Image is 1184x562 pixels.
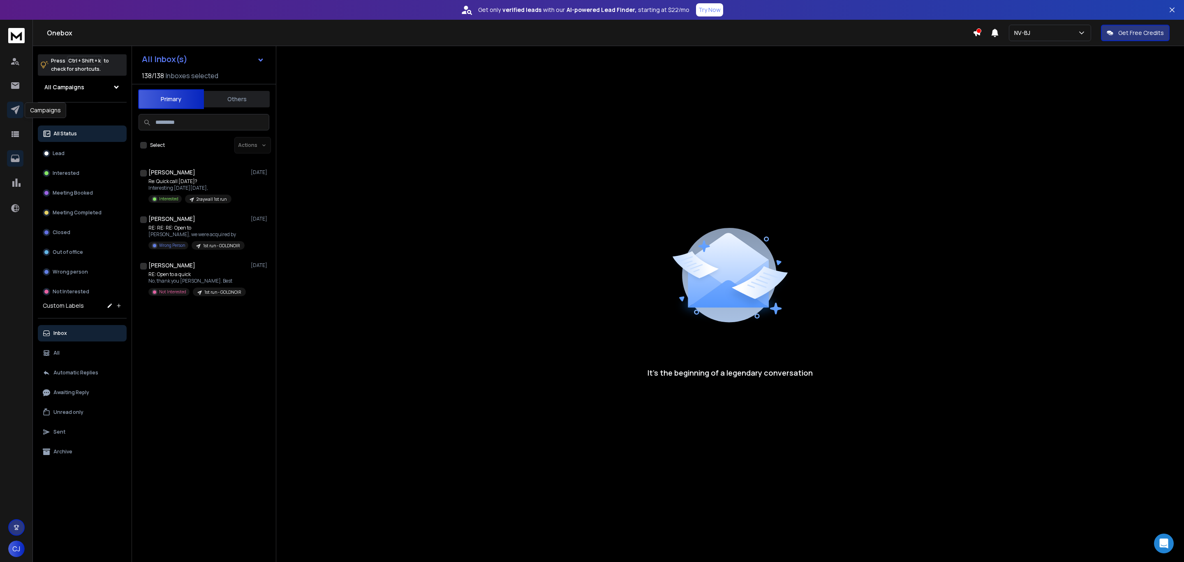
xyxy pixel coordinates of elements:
[696,3,723,16] button: Try Now
[43,302,84,310] h3: Custom Labels
[204,90,270,108] button: Others
[142,55,187,63] h1: All Inbox(s)
[44,83,84,91] h1: All Campaigns
[142,71,164,81] span: 138 / 138
[159,196,178,202] p: Interested
[38,244,127,260] button: Out of office
[150,142,165,149] label: Select
[53,150,65,157] p: Lead
[148,168,195,176] h1: [PERSON_NAME]
[1118,29,1164,37] p: Get Free Credits
[148,215,195,223] h1: [PERSON_NAME]
[38,224,127,241] button: Closed
[47,28,973,38] h1: Onebox
[159,242,185,248] p: Wrong Person
[53,209,102,216] p: Meeting Completed
[38,79,127,95] button: All Campaigns
[8,28,25,43] img: logo
[51,57,109,73] p: Press to check for shortcuts.
[53,448,72,455] p: Archive
[1154,534,1174,553] div: Open Intercom Messenger
[53,429,65,435] p: Sent
[203,243,240,249] p: 1st run - GOLDNOIR
[53,389,89,396] p: Awaiting Reply
[8,541,25,557] button: CJ
[53,330,67,337] p: Inbox
[53,369,98,376] p: Automatic Replies
[159,289,186,295] p: Not Interested
[698,6,721,14] p: Try Now
[38,264,127,280] button: Wrong person
[53,190,93,196] p: Meeting Booked
[251,216,269,222] p: [DATE]
[135,51,271,67] button: All Inbox(s)
[38,424,127,440] button: Sent
[148,278,246,284] p: No, thank you [PERSON_NAME]. Best
[38,365,127,381] button: Automatic Replies
[38,345,127,361] button: All
[53,170,79,176] p: Interested
[38,204,127,221] button: Meeting Completed
[38,404,127,420] button: Unread only
[647,367,813,379] p: It’s the beginning of a legendary conversation
[53,229,70,236] p: Closed
[38,125,127,142] button: All Status
[197,196,227,202] p: 2raywall 1st run
[38,283,127,300] button: Not Interested
[25,102,66,118] div: Campaigns
[502,6,541,14] strong: verified leads
[148,231,245,238] p: [PERSON_NAME], we were acquired by
[478,6,689,14] p: Get only with our starting at $22/mo
[251,169,269,176] p: [DATE]
[38,109,127,121] h3: Filters
[53,350,60,356] p: All
[38,325,127,341] button: Inbox
[53,249,83,255] p: Out of office
[53,269,88,275] p: Wrong person
[251,262,269,269] p: [DATE]
[148,178,231,185] p: Re: Quick call [DATE]?
[53,130,77,137] p: All Status
[38,384,127,401] button: Awaiting Reply
[38,185,127,201] button: Meeting Booked
[567,6,636,14] strong: AI-powered Lead Finder,
[53,288,89,295] p: Not Interested
[204,289,241,295] p: 1st run - GOLDNOIR
[148,261,195,269] h1: [PERSON_NAME]
[38,165,127,181] button: Interested
[148,271,246,278] p: RE: Open to a quick
[148,225,245,231] p: RE: RE: RE: Open to
[38,145,127,162] button: Lead
[38,444,127,460] button: Archive
[148,185,231,191] p: Interesting [DATE][DATE],
[166,71,218,81] h3: Inboxes selected
[1014,29,1034,37] p: NV-BJ
[138,89,204,109] button: Primary
[53,409,83,416] p: Unread only
[67,56,102,65] span: Ctrl + Shift + k
[1101,25,1170,41] button: Get Free Credits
